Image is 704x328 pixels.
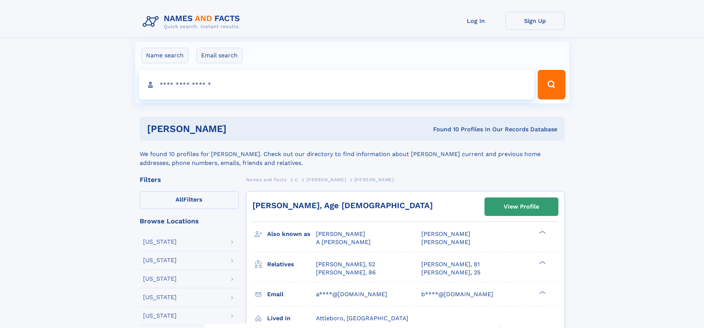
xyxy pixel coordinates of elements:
[141,48,188,63] label: Name search
[421,230,470,237] span: [PERSON_NAME]
[506,12,565,30] a: Sign Up
[143,313,177,319] div: [US_STATE]
[139,70,535,99] input: search input
[267,228,316,240] h3: Also known as
[140,12,246,32] img: Logo Names and Facts
[143,239,177,245] div: [US_STATE]
[537,230,546,235] div: ❯
[316,260,375,268] a: [PERSON_NAME], 52
[330,125,557,133] div: Found 10 Profiles In Our Records Database
[140,191,239,209] label: Filters
[267,258,316,271] h3: Relatives
[538,70,565,99] button: Search Button
[316,268,376,277] a: [PERSON_NAME], 86
[143,276,177,282] div: [US_STATE]
[306,175,346,184] a: [PERSON_NAME]
[421,268,480,277] a: [PERSON_NAME], 25
[140,218,239,224] div: Browse Locations
[140,176,239,183] div: Filters
[252,201,433,210] a: [PERSON_NAME], Age [DEMOGRAPHIC_DATA]
[421,239,470,246] span: [PERSON_NAME]
[446,12,506,30] a: Log In
[176,196,183,203] span: All
[267,312,316,325] h3: Lived in
[354,177,394,182] span: [PERSON_NAME]
[504,198,539,215] div: View Profile
[306,177,346,182] span: [PERSON_NAME]
[316,239,371,246] span: A [PERSON_NAME]
[147,124,330,133] h1: [PERSON_NAME]
[421,260,480,268] a: [PERSON_NAME], 81
[143,294,177,300] div: [US_STATE]
[485,198,558,216] a: View Profile
[537,260,546,265] div: ❯
[267,288,316,301] h3: Email
[143,257,177,263] div: [US_STATE]
[316,315,408,322] span: Attleboro, [GEOGRAPHIC_DATA]
[140,141,565,168] div: We found 10 profiles for [PERSON_NAME]. Check out our directory to find information about [PERSON...
[295,177,298,182] span: C
[537,290,546,295] div: ❯
[295,175,298,184] a: C
[246,175,287,184] a: Names and Facts
[316,230,365,237] span: [PERSON_NAME]
[196,48,242,63] label: Email search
